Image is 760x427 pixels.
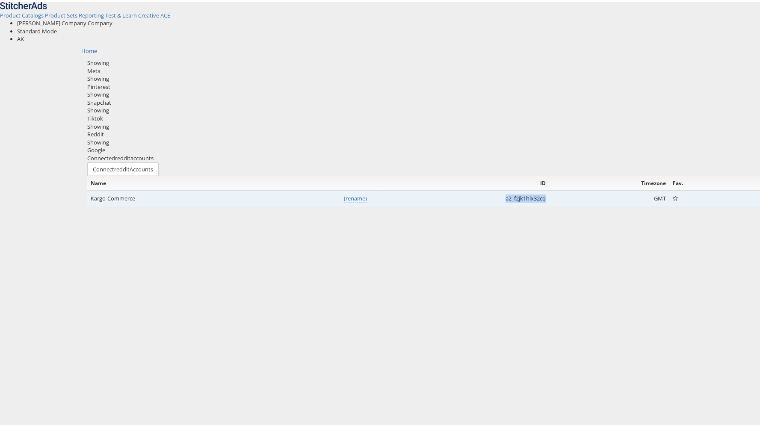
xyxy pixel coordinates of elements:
[549,174,669,189] th: Timezone
[17,26,57,33] span: Standard Mode
[114,164,130,171] span: reddit
[45,10,77,18] span: Product Sets
[105,10,137,18] span: Test & Learn
[87,189,370,205] td: Kargo-Commerce
[87,174,370,189] th: Name
[45,10,79,18] a: Product Sets
[105,10,138,18] a: Test & Learn
[370,174,549,189] th: ID
[17,33,24,41] span: AK
[17,18,112,25] span: [PERSON_NAME] Company Company
[669,174,734,189] th: Fav.
[549,189,669,205] td: GMT
[138,10,160,18] a: Creative
[87,161,159,175] button: ConnectredditAccounts
[81,45,97,53] a: Home
[115,153,130,160] span: reddit
[79,10,105,18] a: Reporting
[138,10,159,18] span: Creative
[370,189,549,205] td: a2_f2jk1hlx32cq
[160,10,170,18] a: ACE
[344,193,367,201] a: (rename)
[79,10,104,18] span: Reporting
